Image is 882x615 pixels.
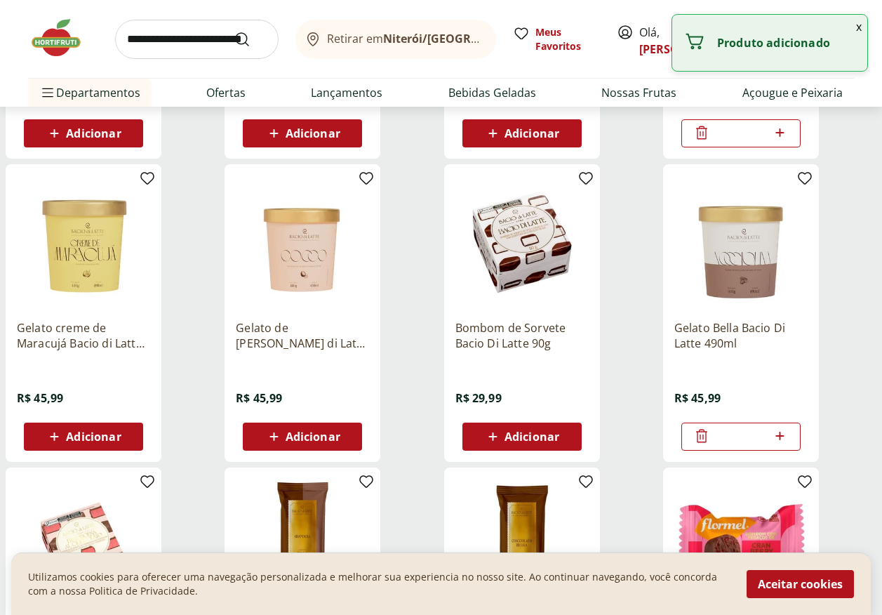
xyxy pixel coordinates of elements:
[17,479,150,612] img: Bombom de Sorvete Framboesa Bacio di Latte caixa 90g
[674,390,721,406] span: R$ 45,99
[462,423,582,451] button: Adicionar
[39,76,140,110] span: Departamentos
[295,20,496,59] button: Retirar emNiterói/[GEOGRAPHIC_DATA]
[66,431,121,442] span: Adicionar
[24,119,143,147] button: Adicionar
[742,84,843,101] a: Açougue e Peixaria
[311,84,382,101] a: Lançamentos
[639,41,730,57] a: [PERSON_NAME]
[24,423,143,451] button: Adicionar
[115,20,279,59] input: search
[535,25,600,53] span: Meus Favoritos
[747,570,854,598] button: Aceitar cookies
[286,431,340,442] span: Adicionar
[236,320,369,351] a: Gelato de [PERSON_NAME] di Latte 490ml
[505,431,559,442] span: Adicionar
[286,128,340,139] span: Adicionar
[206,84,246,101] a: Ofertas
[236,176,369,309] img: Gelato de Coco Bacio di Latte 490ml
[243,119,362,147] button: Adicionar
[17,390,63,406] span: R$ 45,99
[674,320,808,351] a: Gelato Bella Bacio Di Latte 490ml
[39,76,56,110] button: Menu
[17,320,150,351] a: Gelato creme de Maracujá Bacio di Latte pote 490ml
[236,479,369,612] img: Picolé Gianduia com Cobertura Bacio di Latte 70g
[462,119,582,147] button: Adicionar
[383,31,543,46] b: Niterói/[GEOGRAPHIC_DATA]
[243,423,362,451] button: Adicionar
[455,176,589,309] img: Bombom de Sorvete Bacio Di Latte 90g
[455,479,589,612] img: Picolé Cioccolato Belga Bacio di Latte 70g
[674,176,808,309] img: Gelato Bella Bacio Di Latte 490ml
[234,31,267,48] button: Submit Search
[850,15,867,39] button: Fechar notificação
[639,24,702,58] span: Olá,
[17,176,150,309] img: Gelato creme de Maracujá Bacio di Latte pote 490ml
[28,17,98,59] img: Hortifruti
[28,570,730,598] p: Utilizamos cookies para oferecer uma navegação personalizada e melhorar sua experiencia no nosso ...
[505,128,559,139] span: Adicionar
[455,320,589,351] a: Bombom de Sorvete Bacio Di Latte 90g
[513,25,600,53] a: Meus Favoritos
[674,479,808,612] img: Bombom Maciço Cranberry Flormel 12g
[601,84,676,101] a: Nossas Frutas
[66,128,121,139] span: Adicionar
[448,84,536,101] a: Bebidas Geladas
[236,390,282,406] span: R$ 45,99
[327,32,482,45] span: Retirar em
[717,36,856,50] p: Produto adicionado
[455,390,502,406] span: R$ 29,99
